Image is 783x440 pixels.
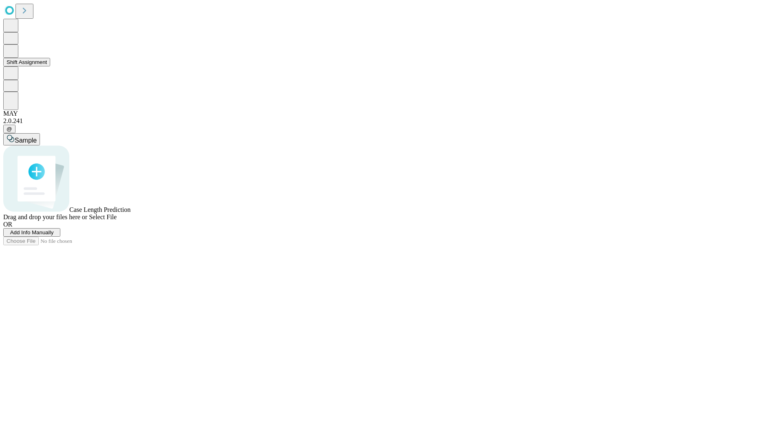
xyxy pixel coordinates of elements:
[3,110,780,117] div: MAY
[3,133,40,145] button: Sample
[89,213,117,220] span: Select File
[3,58,50,66] button: Shift Assignment
[10,229,54,235] span: Add Info Manually
[3,228,60,237] button: Add Info Manually
[3,117,780,125] div: 2.0.241
[3,125,15,133] button: @
[3,221,12,228] span: OR
[69,206,130,213] span: Case Length Prediction
[3,213,87,220] span: Drag and drop your files here or
[7,126,12,132] span: @
[15,137,37,144] span: Sample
